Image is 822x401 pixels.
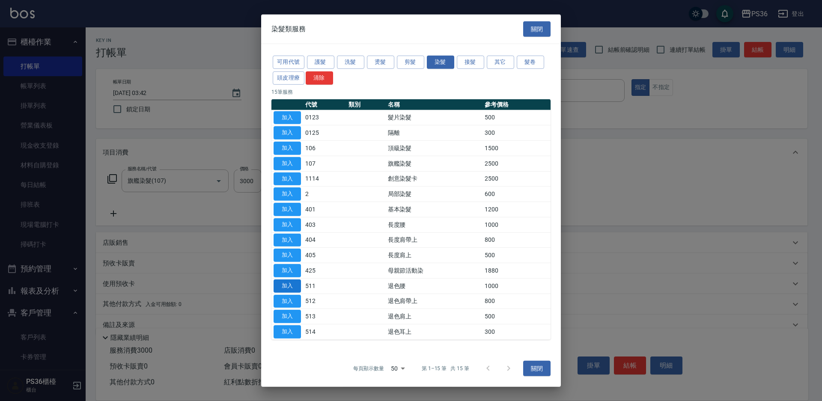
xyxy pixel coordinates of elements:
button: 加入 [274,142,301,155]
button: 頭皮理療 [273,71,304,85]
td: 旗艦染髮 [386,156,482,171]
td: 退色肩帶上 [386,294,482,309]
td: 1880 [482,263,551,278]
button: 剪髮 [397,56,424,69]
td: 長度肩帶上 [386,232,482,248]
td: 800 [482,294,551,309]
td: 500 [482,248,551,263]
td: 800 [482,232,551,248]
td: 2500 [482,171,551,187]
td: 405 [303,248,346,263]
td: 頂級染髮 [386,140,482,156]
td: 0123 [303,110,346,125]
button: 加入 [274,157,301,170]
td: 513 [303,309,346,324]
td: 長度腰 [386,217,482,232]
td: 基本染髮 [386,202,482,217]
td: 髮片染髮 [386,110,482,125]
th: 類別 [346,99,386,110]
th: 參考價格 [482,99,551,110]
button: 接髮 [457,56,484,69]
td: 514 [303,324,346,339]
td: 1200 [482,202,551,217]
td: 退色耳上 [386,324,482,339]
td: 300 [482,324,551,339]
span: 染髮類服務 [271,25,306,33]
td: 403 [303,217,346,232]
td: 425 [303,263,346,278]
td: 2 [303,187,346,202]
button: 加入 [274,126,301,140]
button: 加入 [274,249,301,262]
td: 2500 [482,156,551,171]
button: 加入 [274,325,301,339]
div: 50 [387,357,408,380]
button: 清除 [306,71,333,85]
th: 名稱 [386,99,482,110]
td: 1114 [303,171,346,187]
button: 燙髮 [367,56,394,69]
td: 300 [482,125,551,141]
button: 洗髮 [337,56,364,69]
td: 511 [303,278,346,294]
button: 其它 [487,56,514,69]
td: 0125 [303,125,346,141]
p: 每頁顯示數量 [353,365,384,372]
button: 護髮 [307,56,334,69]
td: 106 [303,140,346,156]
td: 1500 [482,140,551,156]
td: 局部染髮 [386,187,482,202]
td: 500 [482,309,551,324]
td: 1000 [482,278,551,294]
td: 107 [303,156,346,171]
td: 退色肩上 [386,309,482,324]
th: 代號 [303,99,346,110]
td: 退色腰 [386,278,482,294]
td: 1000 [482,217,551,232]
p: 15 筆服務 [271,88,551,95]
button: 加入 [274,310,301,323]
button: 加入 [274,218,301,232]
button: 加入 [274,187,301,201]
td: 母親節活動染 [386,263,482,278]
td: 長度肩上 [386,248,482,263]
button: 可用代號 [273,56,304,69]
p: 第 1–15 筆 共 15 筆 [422,365,469,372]
button: 加入 [274,172,301,185]
td: 404 [303,232,346,248]
button: 加入 [274,264,301,277]
td: 600 [482,187,551,202]
button: 關閉 [523,21,551,37]
button: 加入 [274,233,301,247]
button: 加入 [274,111,301,124]
button: 關閉 [523,360,551,376]
button: 加入 [274,279,301,293]
button: 加入 [274,203,301,216]
td: 創意染髮卡 [386,171,482,187]
button: 髮卷 [517,56,544,69]
button: 染髮 [427,56,454,69]
td: 512 [303,294,346,309]
td: 隔離 [386,125,482,141]
td: 500 [482,110,551,125]
button: 加入 [274,294,301,308]
td: 401 [303,202,346,217]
